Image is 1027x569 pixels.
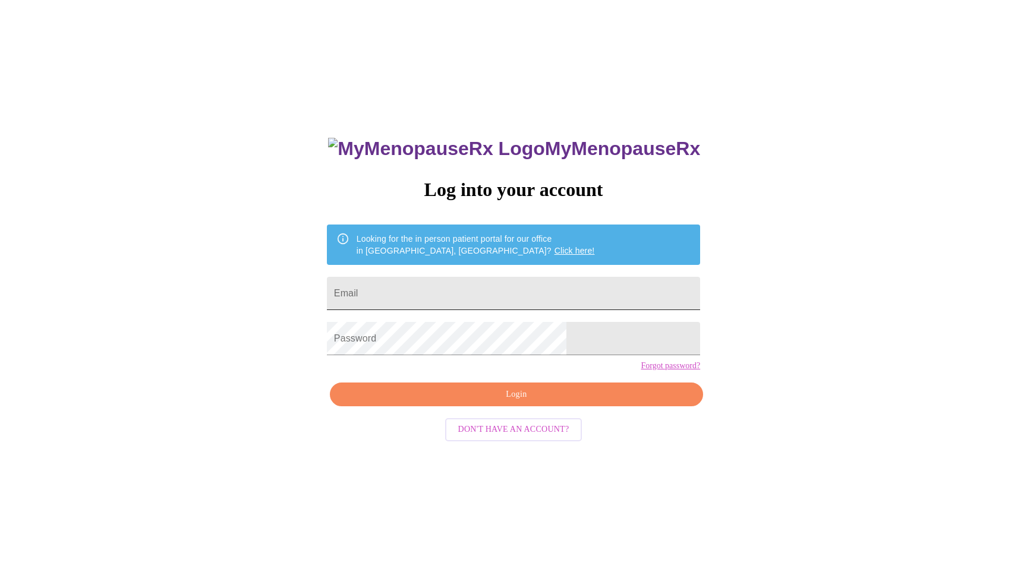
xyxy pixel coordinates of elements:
button: Login [330,383,703,407]
span: Login [344,387,689,402]
div: Looking for the in person patient portal for our office in [GEOGRAPHIC_DATA], [GEOGRAPHIC_DATA]? [357,228,595,261]
a: Forgot password? [641,361,700,371]
button: Don't have an account? [445,418,582,441]
h3: MyMenopauseRx [328,138,700,160]
a: Click here! [555,246,595,255]
h3: Log into your account [327,179,700,201]
a: Don't have an account? [442,423,585,434]
span: Don't have an account? [458,422,569,437]
img: MyMenopauseRx Logo [328,138,544,160]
